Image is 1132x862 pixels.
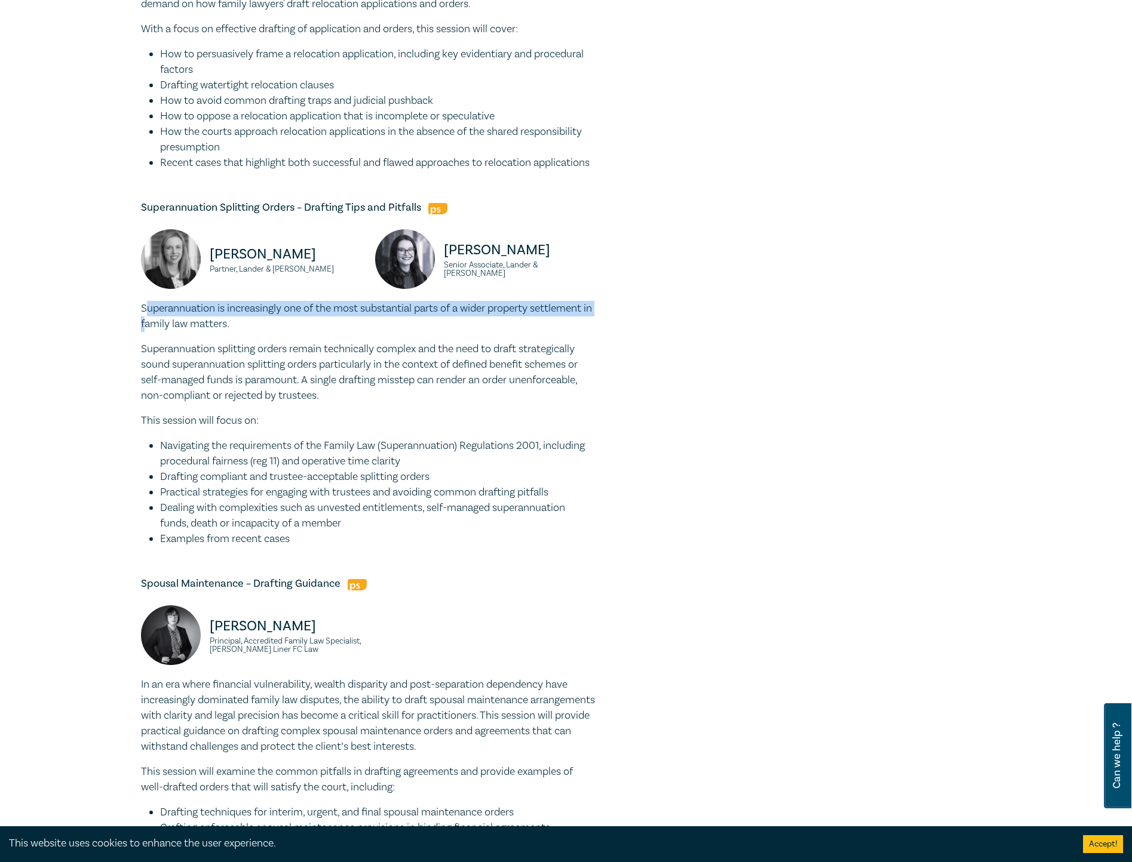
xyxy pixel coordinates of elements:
[1111,710,1122,801] span: Can we help ?
[141,764,595,795] p: This session will examine the common pitfalls in drafting agreements and provide examples of well...
[141,605,201,665] img: Justine Clark
[141,413,595,429] p: This session will focus on:
[9,836,1065,851] div: This website uses cookies to enhance the user experience.
[160,820,595,836] li: Crafting enforceable spousal maintenance provisions in binding financial agreements
[1083,835,1123,853] button: Accept cookies
[160,469,595,485] li: Drafting compliant and trustee-acceptable splitting orders
[141,677,595,755] p: In an era where financial vulnerability, wealth disparity and post-separation dependency have inc...
[428,203,447,214] img: Professional Skills
[141,201,595,215] h5: Superannuation Splitting Orders – Drafting Tips and Pitfalls
[141,341,595,404] p: Superannuation splitting orders remain technically complex and the need to draft strategically so...
[210,617,361,636] p: [PERSON_NAME]
[160,155,595,171] li: Recent cases that highlight both successful and flawed approaches to relocation applications
[141,301,595,332] p: Superannuation is increasingly one of the most substantial parts of a wider property settlement i...
[141,229,201,289] img: Liz Kofoed
[210,245,361,264] p: [PERSON_NAME]
[444,261,595,278] small: Senior Associate, Lander & [PERSON_NAME]
[160,500,595,531] li: Dealing with complexities such as unvested entitlements, self-managed superannuation funds, death...
[160,78,595,93] li: Drafting watertight relocation clauses
[160,438,595,469] li: Navigating the requirements of the Family Law (Superannuation) Regulations 2001, including proced...
[160,805,595,820] li: Drafting techniques for interim, urgent, and final spousal maintenance orders
[141,21,595,37] p: With a focus on effective drafting of application and orders, this session will cover:
[210,637,361,654] small: Principal, Accredited Family Law Specialist, [PERSON_NAME] Liner FC Law
[160,93,595,109] li: How to avoid common drafting traps and judicial pushback
[348,579,367,590] img: Professional Skills
[160,531,595,547] li: Examples from recent cases
[141,577,595,591] h5: Spousal Maintenance – Drafting Guidance
[375,229,435,289] img: Grace Hurley
[160,47,595,78] li: How to persuasively frame a relocation application, including key evidentiary and procedural factors
[160,485,595,500] li: Practical strategies for engaging with trustees and avoiding common drafting pitfalls
[210,265,361,273] small: Partner, Lander & [PERSON_NAME]
[160,109,595,124] li: How to oppose a relocation application that is incomplete or speculative
[444,241,595,260] p: [PERSON_NAME]
[160,124,595,155] li: How the courts approach relocation applications in the absence of the shared responsibility presu...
